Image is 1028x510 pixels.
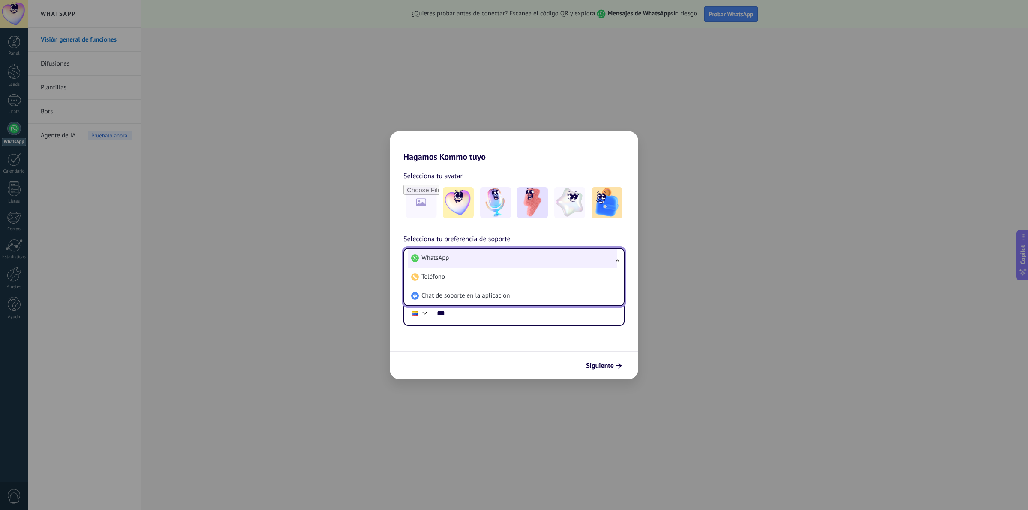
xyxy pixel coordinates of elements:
span: Siguiente [586,363,614,369]
span: Chat de soporte en la aplicación [421,292,510,300]
img: -5.jpeg [592,187,622,218]
img: -4.jpeg [554,187,585,218]
img: -1.jpeg [443,187,474,218]
span: Selecciona tu avatar [403,170,463,182]
img: -3.jpeg [517,187,548,218]
span: Teléfono [421,273,445,281]
span: WhatsApp [421,254,449,262]
img: -2.jpeg [480,187,511,218]
div: Colombia: + 57 [407,304,423,322]
h2: Hagamos Kommo tuyo [390,131,638,162]
span: Selecciona tu preferencia de soporte [403,234,511,245]
button: Siguiente [582,358,625,373]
